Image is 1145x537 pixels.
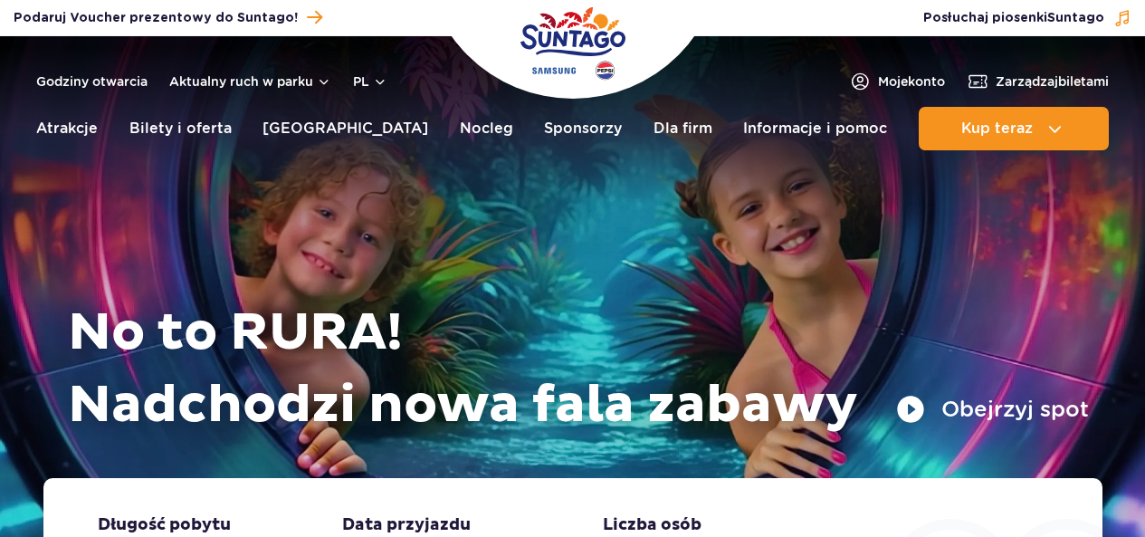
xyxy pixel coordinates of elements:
[342,514,471,536] span: Data przyjazdu
[353,72,387,91] button: pl
[878,72,945,91] span: Moje konto
[98,514,231,536] span: Długość pobytu
[68,297,1089,442] h1: No to RURA! Nadchodzi nowa fala zabawy
[961,120,1033,137] span: Kup teraz
[262,107,428,150] a: [GEOGRAPHIC_DATA]
[14,5,322,30] a: Podaruj Voucher prezentowy do Suntago!
[919,107,1109,150] button: Kup teraz
[36,107,98,150] a: Atrakcje
[129,107,232,150] a: Bilety i oferta
[36,72,148,91] a: Godziny otwarcia
[460,107,513,150] a: Nocleg
[169,74,331,89] button: Aktualny ruch w parku
[544,107,622,150] a: Sponsorzy
[923,9,1131,27] button: Posłuchaj piosenkiSuntago
[1047,12,1104,24] span: Suntago
[896,395,1089,424] button: Obejrzyj spot
[923,9,1104,27] span: Posłuchaj piosenki
[849,71,945,92] a: Mojekonto
[967,71,1109,92] a: Zarządzajbiletami
[654,107,712,150] a: Dla firm
[603,514,701,536] span: Liczba osób
[14,9,298,27] span: Podaruj Voucher prezentowy do Suntago!
[996,72,1109,91] span: Zarządzaj biletami
[743,107,887,150] a: Informacje i pomoc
